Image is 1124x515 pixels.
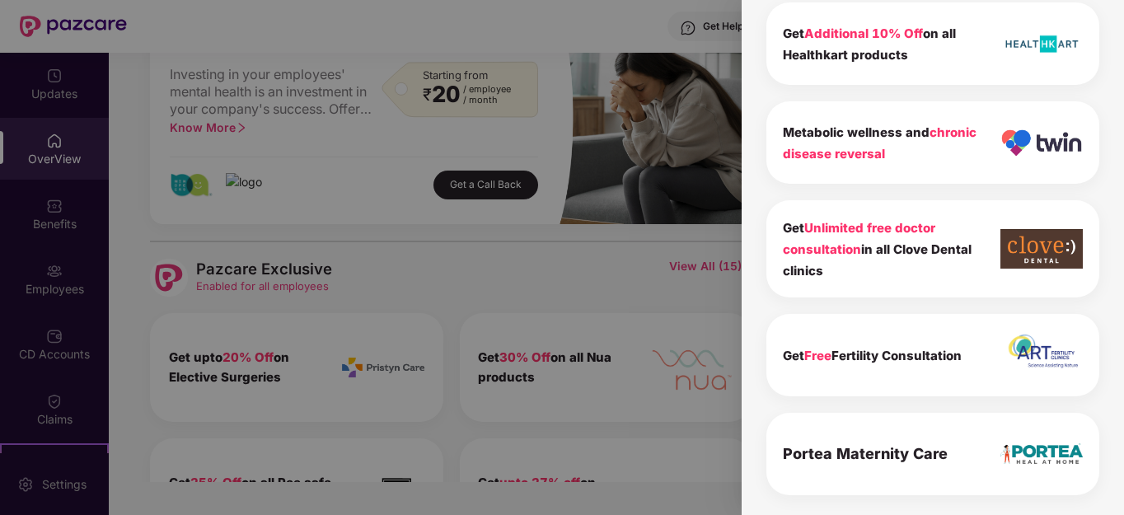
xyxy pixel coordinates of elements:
span: Unlimited free doctor consultation [783,220,935,257]
img: icon [1000,332,1083,377]
img: icon [1000,27,1083,62]
span: Free [804,348,831,363]
img: icon [1000,229,1083,269]
b: Portea Maternity Care [783,445,948,462]
b: Metabolic wellness and [783,124,976,162]
span: Additional 10% Off [804,26,923,41]
b: Get on all Healthkart products [783,26,956,63]
img: icon [1000,443,1083,464]
img: icon [1000,129,1083,157]
b: Get Fertility Consultation [783,348,962,363]
b: Get in all Clove Dental clinics [783,220,972,279]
